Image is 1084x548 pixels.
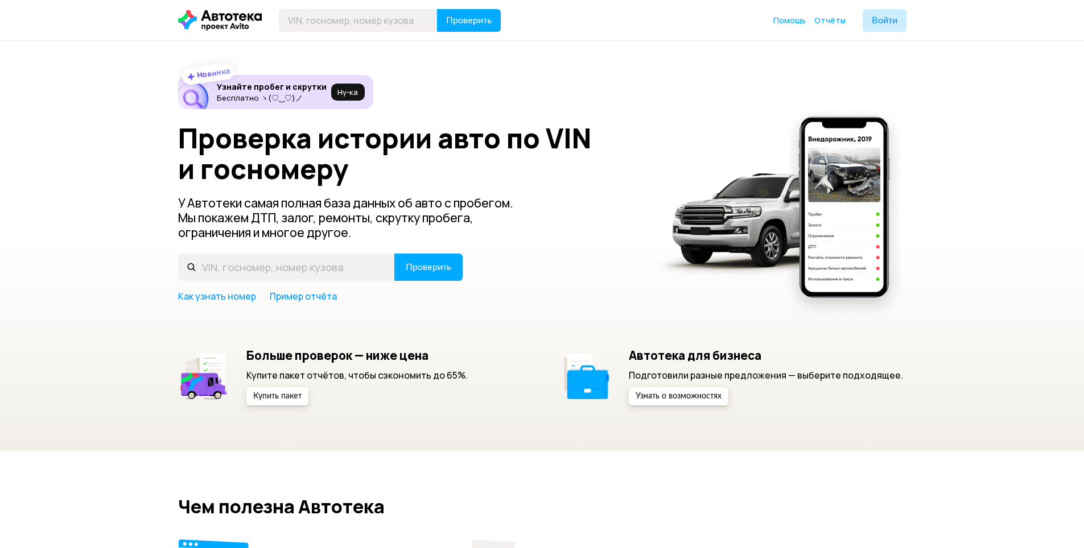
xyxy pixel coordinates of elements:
h6: Узнайте пробег и скрутки [217,82,327,92]
button: Войти [863,9,906,32]
a: Как узнать номер [178,290,256,302]
a: Отчёты [814,15,846,26]
p: У Автотеки самая полная база данных об авто с пробегом. Мы покажем ДТП, залог, ремонты, скрутку п... [178,196,532,240]
span: Купить пакет [253,392,302,400]
h2: Чем полезна Автотека [178,496,906,517]
p: Купите пакет отчётов, чтобы сэкономить до 65%. [246,369,468,381]
input: VIN, госномер, номер кузова [178,254,395,281]
span: Ну‑ка [337,88,358,97]
span: Узнать о возможностях [636,392,722,400]
h1: Проверка истории авто по VIN и госномеру [178,123,641,184]
span: Проверить [406,263,451,272]
p: Бесплатно ヽ(♡‿♡)ノ [217,93,327,102]
button: Узнать о возможностях [629,387,728,405]
button: Проверить [394,254,463,281]
h5: Автотека для бизнеса [629,348,903,363]
input: VIN, госномер, номер кузова [279,9,438,32]
h5: Больше проверок — ниже цена [246,348,468,363]
a: Пример отчёта [270,290,337,302]
button: Проверить [437,9,501,32]
button: Купить пакет [246,387,308,405]
p: Подготовили разные предложения — выберите подходящее. [629,369,903,381]
span: Проверить [446,16,492,25]
span: Войти [872,16,897,25]
strong: Новинка [196,65,230,80]
a: Помощь [773,15,806,26]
